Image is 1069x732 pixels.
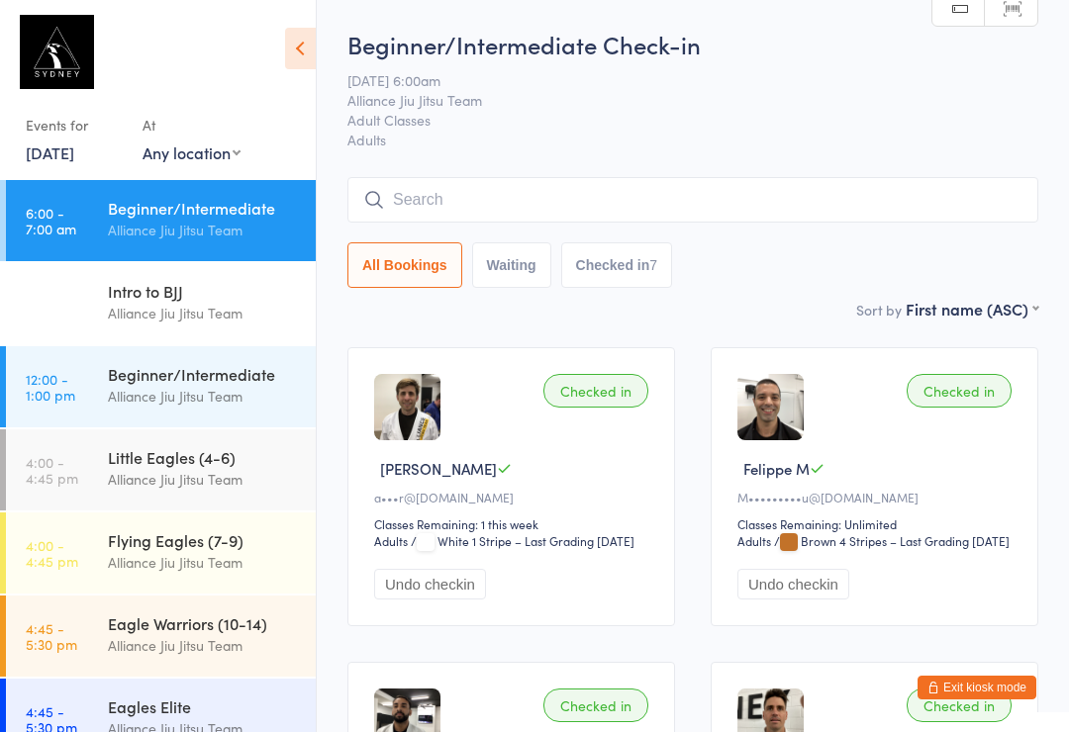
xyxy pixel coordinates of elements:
[26,537,78,569] time: 4:00 - 4:45 pm
[108,695,299,717] div: Eagles Elite
[918,676,1036,699] button: Exit kiosk mode
[26,205,76,236] time: 6:00 - 7:00 am
[374,374,440,440] img: image1732522094.png
[20,15,94,89] img: Alliance Sydney
[856,300,902,320] label: Sort by
[108,219,299,241] div: Alliance Jiu Jitsu Team
[374,569,486,599] button: Undo checkin
[374,515,654,532] div: Classes Remaining: 1 this week
[347,177,1038,223] input: Search
[26,141,74,163] a: [DATE]
[347,110,1008,130] span: Adult Classes
[26,371,75,403] time: 12:00 - 1:00 pm
[6,180,316,261] a: 6:00 -7:00 amBeginner/IntermediateAlliance Jiu Jitsu Team
[6,595,316,677] a: 4:45 -5:30 pmEagle Warriors (10-14)Alliance Jiu Jitsu Team
[26,454,78,486] time: 4:00 - 4:45 pm
[26,620,77,652] time: 4:45 - 5:30 pm
[737,515,1018,532] div: Classes Remaining: Unlimited
[108,529,299,551] div: Flying Eagles (7-9)
[374,532,408,549] div: Adults
[108,468,299,491] div: Alliance Jiu Jitsu Team
[907,688,1012,722] div: Checked in
[380,458,497,479] span: [PERSON_NAME]
[108,302,299,324] div: Alliance Jiu Jitsu Team
[737,532,771,549] div: Adults
[108,446,299,468] div: Little Eagles (4-6)
[543,688,648,722] div: Checked in
[737,569,849,599] button: Undo checkin
[906,298,1038,320] div: First name (ASC)
[108,551,299,574] div: Alliance Jiu Jitsu Team
[649,257,657,273] div: 7
[6,263,316,344] a: 12:00 -12:45 pmIntro to BJJAlliance Jiu Jitsu Team
[737,374,804,440] img: image1719300749.png
[347,130,1038,149] span: Adults
[143,141,241,163] div: Any location
[108,197,299,219] div: Beginner/Intermediate
[743,458,810,479] span: Felippe M
[907,374,1012,408] div: Checked in
[737,489,1018,505] div: M•••••••••u@[DOMAIN_NAME]
[347,90,1008,110] span: Alliance Jiu Jitsu Team
[347,28,1038,60] h2: Beginner/Intermediate Check-in
[347,70,1008,90] span: [DATE] 6:00am
[108,280,299,302] div: Intro to BJJ
[108,385,299,408] div: Alliance Jiu Jitsu Team
[6,346,316,427] a: 12:00 -1:00 pmBeginner/IntermediateAlliance Jiu Jitsu Team
[543,374,648,408] div: Checked in
[6,512,316,594] a: 4:00 -4:45 pmFlying Eagles (7-9)Alliance Jiu Jitsu Team
[774,532,1010,549] span: / Brown 4 Stripes – Last Grading [DATE]
[26,109,123,141] div: Events for
[108,363,299,385] div: Beginner/Intermediate
[472,242,551,288] button: Waiting
[561,242,673,288] button: Checked in7
[143,109,241,141] div: At
[6,429,316,510] a: 4:00 -4:45 pmLittle Eagles (4-6)Alliance Jiu Jitsu Team
[108,634,299,657] div: Alliance Jiu Jitsu Team
[108,612,299,634] div: Eagle Warriors (10-14)
[347,242,462,288] button: All Bookings
[374,489,654,505] div: a•••r@[DOMAIN_NAME]
[26,288,82,320] time: 12:00 - 12:45 pm
[411,532,634,549] span: / White 1 Stripe – Last Grading [DATE]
